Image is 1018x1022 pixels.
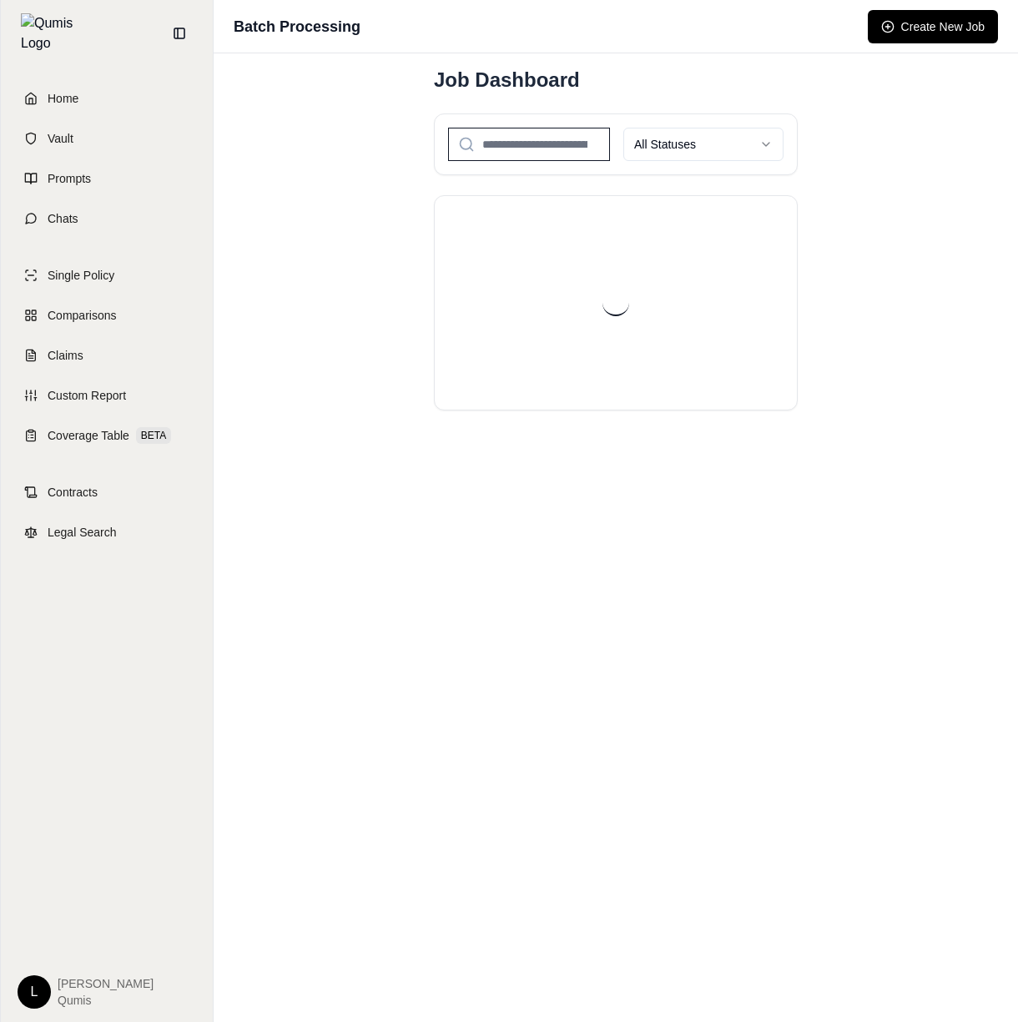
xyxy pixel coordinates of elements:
[136,427,171,444] span: BETA
[11,474,203,511] a: Contracts
[11,297,203,334] a: Comparisons
[48,267,114,284] span: Single Policy
[11,337,203,374] a: Claims
[11,160,203,197] a: Prompts
[48,427,129,444] span: Coverage Table
[434,67,580,93] h1: Job Dashboard
[234,15,360,38] h1: Batch Processing
[11,200,203,237] a: Chats
[48,387,126,404] span: Custom Report
[11,80,203,117] a: Home
[11,120,203,157] a: Vault
[48,90,78,107] span: Home
[18,975,51,1009] div: L
[11,257,203,294] a: Single Policy
[21,13,83,53] img: Qumis Logo
[11,417,203,454] a: Coverage TableBETA
[58,992,154,1009] span: Qumis
[166,20,193,47] button: Collapse sidebar
[48,307,116,324] span: Comparisons
[11,377,203,414] a: Custom Report
[11,514,203,551] a: Legal Search
[48,170,91,187] span: Prompts
[868,10,998,43] button: Create New Job
[48,347,83,364] span: Claims
[48,524,117,541] span: Legal Search
[48,130,73,147] span: Vault
[48,210,78,227] span: Chats
[48,484,98,501] span: Contracts
[58,975,154,992] span: [PERSON_NAME]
